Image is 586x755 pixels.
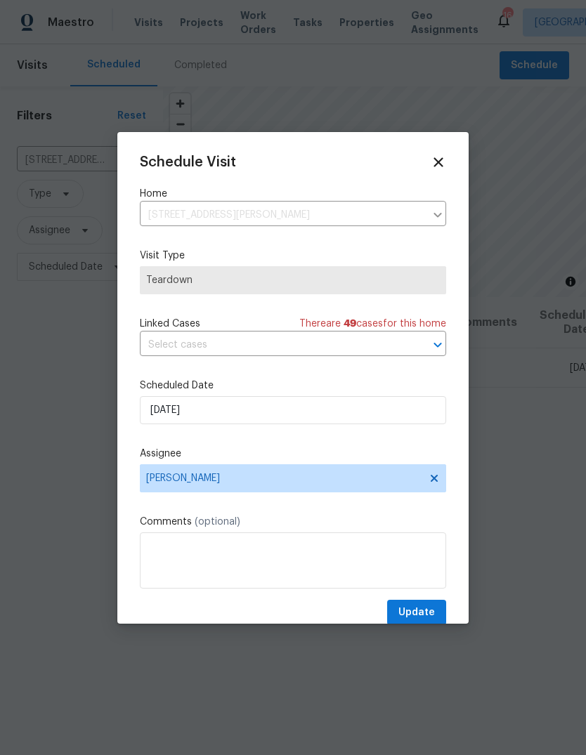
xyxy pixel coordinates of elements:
[140,317,200,331] span: Linked Cases
[140,249,446,263] label: Visit Type
[140,204,425,226] input: Enter in an address
[428,335,448,355] button: Open
[140,155,236,169] span: Schedule Visit
[146,273,440,287] span: Teardown
[344,319,356,329] span: 49
[140,187,446,201] label: Home
[299,317,446,331] span: There are case s for this home
[140,396,446,424] input: M/D/YYYY
[195,517,240,527] span: (optional)
[140,515,446,529] label: Comments
[140,447,446,461] label: Assignee
[387,600,446,626] button: Update
[140,379,446,393] label: Scheduled Date
[431,155,446,170] span: Close
[398,604,435,622] span: Update
[140,334,407,356] input: Select cases
[146,473,422,484] span: [PERSON_NAME]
